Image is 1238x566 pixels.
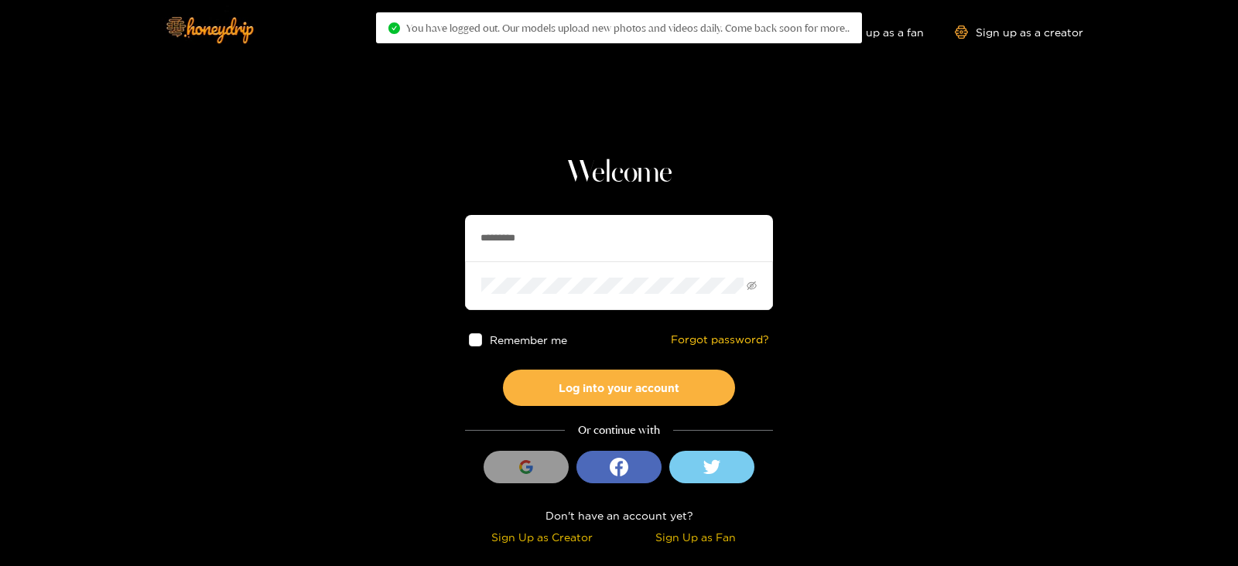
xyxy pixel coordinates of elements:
[671,333,769,346] a: Forgot password?
[818,26,924,39] a: Sign up as a fan
[955,26,1083,39] a: Sign up as a creator
[465,155,773,192] h1: Welcome
[465,421,773,439] div: Or continue with
[747,281,757,291] span: eye-invisible
[469,528,615,546] div: Sign Up as Creator
[465,506,773,524] div: Don't have an account yet?
[503,370,735,406] button: Log into your account
[623,528,769,546] div: Sign Up as Fan
[388,22,400,34] span: check-circle
[490,334,567,346] span: Remember me
[406,22,850,34] span: You have logged out. Our models upload new photos and videos daily. Come back soon for more..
